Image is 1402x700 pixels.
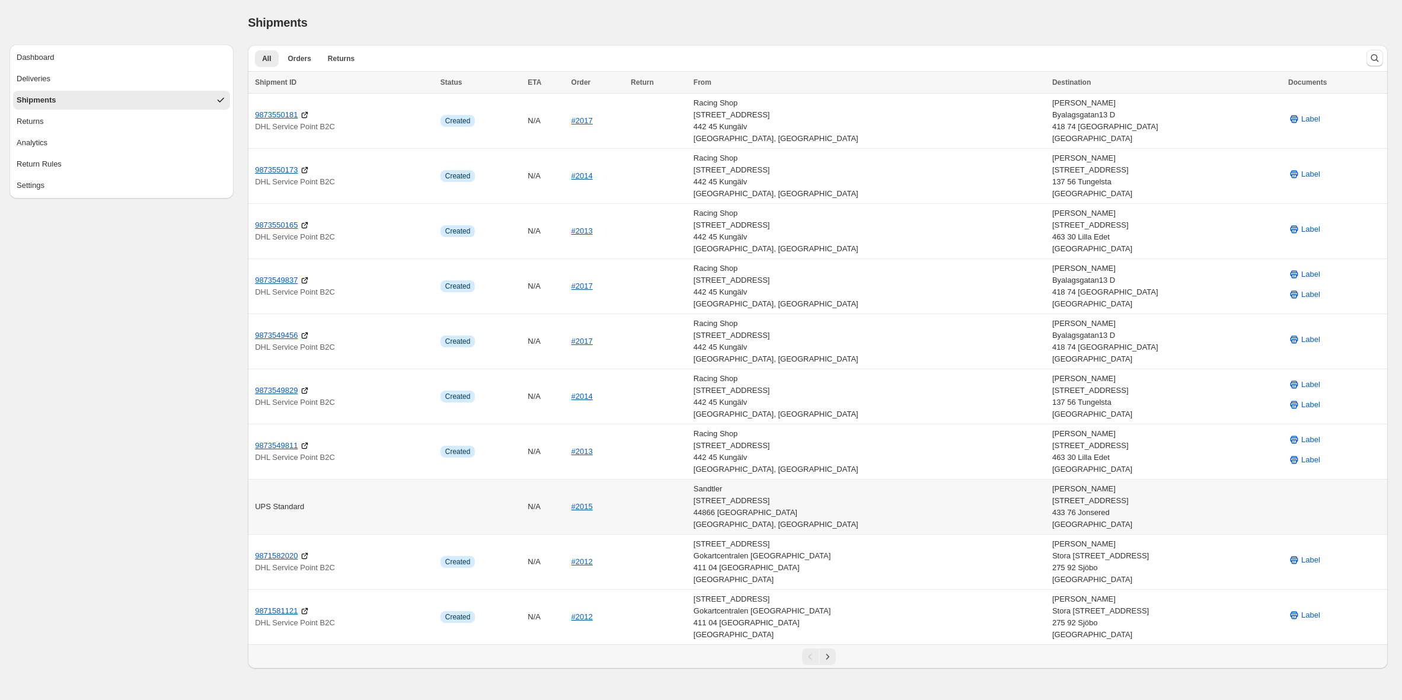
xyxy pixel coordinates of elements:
[13,69,230,88] button: Deliveries
[13,176,230,195] button: Settings
[571,116,593,125] a: #2017
[571,447,593,456] a: #2013
[524,424,567,480] td: N/A
[1301,334,1320,346] span: Label
[524,94,567,149] td: N/A
[1052,318,1281,365] div: [PERSON_NAME] Byalagsgatan13 D 418 74 [GEOGRAPHIC_DATA] [GEOGRAPHIC_DATA]
[524,480,567,535] td: N/A
[1281,165,1327,184] button: Label
[445,612,471,622] span: Created
[13,112,230,131] button: Returns
[1052,538,1281,586] div: [PERSON_NAME] Stora [STREET_ADDRESS] 275 92 Sjöbo [GEOGRAPHIC_DATA]
[255,452,433,464] p: DHL Service Point B2C
[1052,373,1281,420] div: [PERSON_NAME] [STREET_ADDRESS] 137 56 Tungelsta [GEOGRAPHIC_DATA]
[524,535,567,590] td: N/A
[255,121,433,133] p: DHL Service Point B2C
[1052,593,1281,641] div: [PERSON_NAME] Stora [STREET_ADDRESS] 275 92 Sjöbo [GEOGRAPHIC_DATA]
[1052,78,1091,87] span: Destination
[1301,168,1320,180] span: Label
[1301,223,1320,235] span: Label
[17,116,44,127] div: Returns
[255,231,433,243] p: DHL Service Point B2C
[1301,113,1320,125] span: Label
[17,52,55,63] div: Dashboard
[524,204,567,259] td: N/A
[694,428,1045,475] div: Racing Shop [STREET_ADDRESS] 442 45 Kungälv [GEOGRAPHIC_DATA], [GEOGRAPHIC_DATA]
[255,397,433,408] p: DHL Service Point B2C
[1281,110,1327,129] button: Label
[262,54,271,63] span: All
[1301,379,1320,391] span: Label
[1052,207,1281,255] div: [PERSON_NAME] [STREET_ADDRESS] 463 30 Lilla Edet [GEOGRAPHIC_DATA]
[571,226,593,235] a: #2013
[17,158,62,170] div: Return Rules
[255,605,298,617] a: 9871581121
[524,259,567,314] td: N/A
[1301,289,1320,301] span: Label
[445,282,471,291] span: Created
[288,54,311,63] span: Orders
[255,219,298,231] a: 9873550165
[1301,609,1320,621] span: Label
[524,590,567,645] td: N/A
[445,337,471,346] span: Created
[571,337,593,346] a: #2017
[255,341,433,353] p: DHL Service Point B2C
[255,440,298,452] a: 9873549811
[571,392,593,401] a: #2014
[255,274,298,286] a: 9873549837
[17,137,47,149] div: Analytics
[694,538,1045,586] div: [STREET_ADDRESS] Gokartcentralen [GEOGRAPHIC_DATA] 411 04 [GEOGRAPHIC_DATA] [GEOGRAPHIC_DATA]
[445,171,471,181] span: Created
[571,78,591,87] span: Order
[248,644,1388,669] nav: Pagination
[1301,554,1320,566] span: Label
[631,78,654,87] span: Return
[445,116,471,126] span: Created
[694,263,1045,310] div: Racing Shop [STREET_ADDRESS] 442 45 Kungälv [GEOGRAPHIC_DATA], [GEOGRAPHIC_DATA]
[1301,434,1320,446] span: Label
[1281,220,1327,239] button: Label
[255,550,298,562] a: 9871582020
[1281,551,1327,570] button: Label
[1052,152,1281,200] div: [PERSON_NAME] [STREET_ADDRESS] 137 56 Tungelsta [GEOGRAPHIC_DATA]
[1281,430,1327,449] button: Label
[694,78,711,87] span: From
[445,392,471,401] span: Created
[694,97,1045,145] div: Racing Shop [STREET_ADDRESS] 442 45 Kungälv [GEOGRAPHIC_DATA], [GEOGRAPHIC_DATA]
[1366,50,1383,66] button: Search and filter results
[255,78,296,87] span: Shipment ID
[1288,78,1327,87] span: Documents
[13,155,230,174] button: Return Rules
[445,226,471,236] span: Created
[445,447,471,456] span: Created
[255,176,433,188] p: DHL Service Point B2C
[571,612,593,621] a: #2012
[1281,450,1327,469] button: Label
[1052,483,1281,530] div: [PERSON_NAME] [STREET_ADDRESS] 433 76 Jonsered [GEOGRAPHIC_DATA]
[694,207,1045,255] div: Racing Shop [STREET_ADDRESS] 442 45 Kungälv [GEOGRAPHIC_DATA], [GEOGRAPHIC_DATA]
[571,557,593,566] a: #2012
[255,109,298,121] a: 9873550181
[13,48,230,67] button: Dashboard
[255,330,298,341] a: 9873549456
[1281,375,1327,394] button: Label
[1052,428,1281,475] div: [PERSON_NAME] [STREET_ADDRESS] 463 30 Lilla Edet [GEOGRAPHIC_DATA]
[255,501,433,513] div: UPS Standard
[1281,265,1327,284] button: Label
[1281,330,1327,349] button: Label
[524,314,567,369] td: N/A
[440,78,462,87] span: Status
[1281,285,1327,304] button: Label
[255,286,433,298] p: DHL Service Point B2C
[1301,399,1320,411] span: Label
[694,593,1045,641] div: [STREET_ADDRESS] Gokartcentralen [GEOGRAPHIC_DATA] 411 04 [GEOGRAPHIC_DATA] [GEOGRAPHIC_DATA]
[1281,606,1327,625] button: Label
[445,557,471,567] span: Created
[255,562,433,574] p: DHL Service Point B2C
[694,483,1045,530] div: Sandtler [STREET_ADDRESS] 44866 [GEOGRAPHIC_DATA] [GEOGRAPHIC_DATA], [GEOGRAPHIC_DATA]
[524,369,567,424] td: N/A
[17,94,56,106] div: Shipments
[1281,395,1327,414] button: Label
[13,133,230,152] button: Analytics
